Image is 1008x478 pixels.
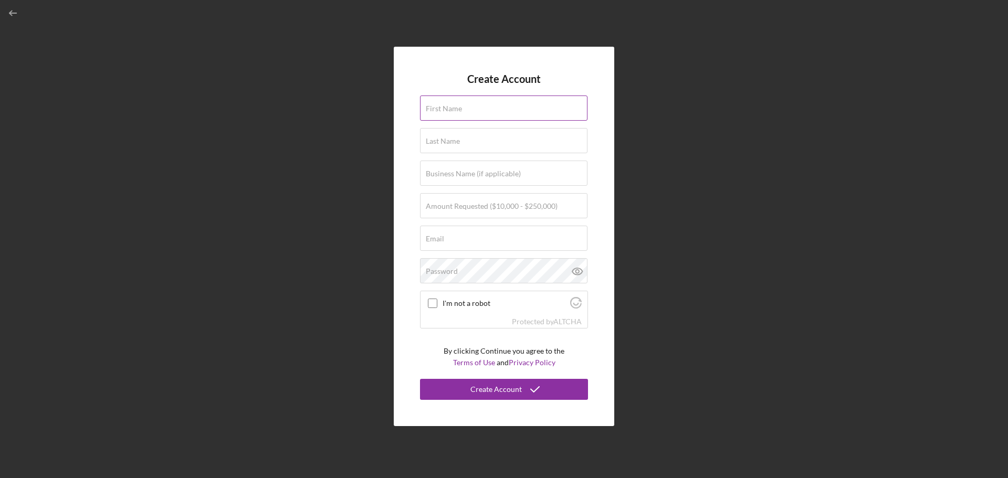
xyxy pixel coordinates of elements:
label: Amount Requested ($10,000 - $250,000) [426,202,558,210]
a: Privacy Policy [509,358,555,367]
h4: Create Account [467,73,541,85]
div: Create Account [470,379,522,400]
div: Protected by [512,317,582,326]
label: Business Name (if applicable) [426,169,521,178]
label: Email [426,235,444,243]
a: Visit Altcha.org [570,301,582,310]
label: Password [426,267,458,275]
label: Last Name [426,137,460,145]
label: First Name [426,104,462,113]
button: Create Account [420,379,588,400]
p: By clicking Continue you agree to the and [444,345,564,369]
a: Terms of Use [453,358,495,367]
label: I'm not a robot [443,299,567,307]
a: Visit Altcha.org [553,317,582,326]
